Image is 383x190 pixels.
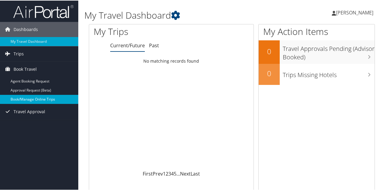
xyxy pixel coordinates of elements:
a: [PERSON_NAME] [332,3,379,21]
a: 3 [168,170,171,176]
a: Current/Future [110,42,145,48]
a: 1 [163,170,166,176]
img: airportal-logo.png [13,4,73,18]
span: Trips [14,46,24,61]
span: … [176,170,180,176]
a: Next [180,170,191,176]
a: 4 [171,170,174,176]
span: Book Travel [14,61,37,76]
h2: 0 [259,46,280,56]
td: No matching records found [89,55,254,66]
span: Dashboards [14,21,38,36]
h2: 0 [259,68,280,78]
h3: Travel Approvals Pending (Advisor Booked) [283,41,375,61]
h1: My Travel Dashboard [84,8,281,21]
a: First [143,170,153,176]
h3: Trips Missing Hotels [283,67,375,79]
a: Prev [153,170,163,176]
a: Last [191,170,200,176]
a: 2 [166,170,168,176]
a: 0Trips Missing Hotels [259,63,375,84]
span: Travel Approval [14,104,45,119]
a: 0Travel Approvals Pending (Advisor Booked) [259,40,375,63]
span: [PERSON_NAME] [336,9,373,15]
a: 5 [174,170,176,176]
h1: My Trips [94,25,180,37]
h1: My Action Items [259,25,375,37]
a: Past [149,42,159,48]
